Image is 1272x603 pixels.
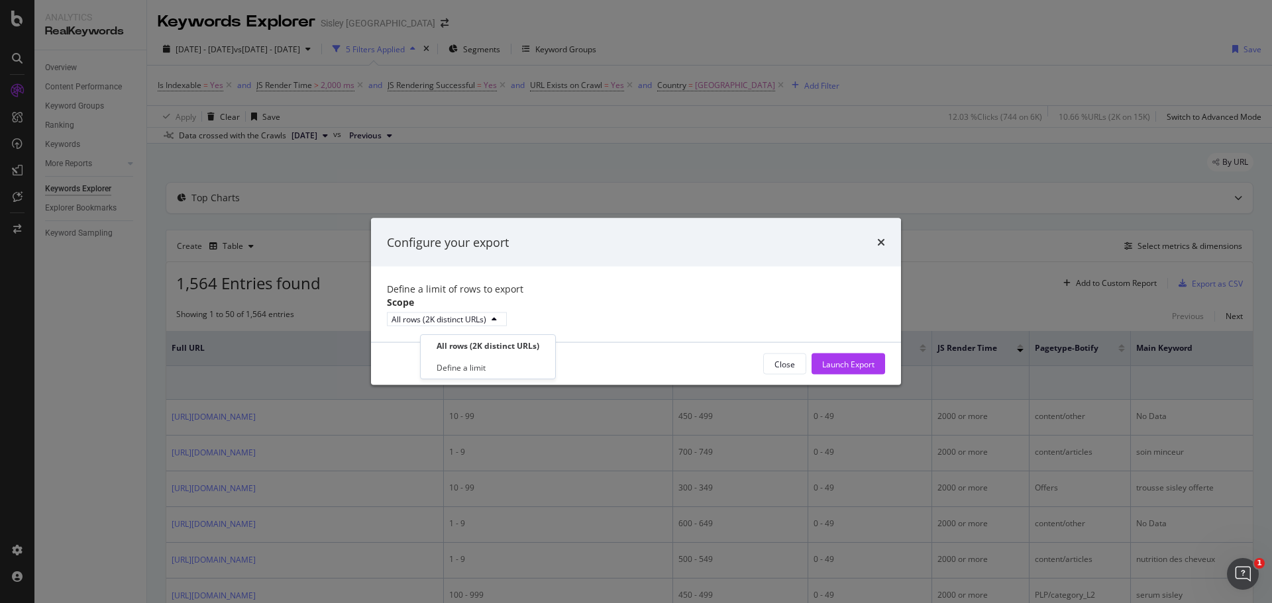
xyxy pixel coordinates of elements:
button: All rows (2K distinct URLs) [387,312,507,326]
button: Close [763,353,806,375]
div: Define a limit [437,362,486,373]
div: Define a limit of rows to export [387,283,885,296]
div: All rows (2K distinct URLs) [392,314,486,325]
div: All rows (2K distinct URLs) [437,340,539,351]
iframe: Intercom live chat [1227,558,1259,590]
label: Scope [387,296,414,309]
div: times [877,234,885,251]
div: Launch Export [822,358,874,369]
span: 1 [1254,558,1265,569]
div: Configure your export [387,234,509,251]
div: Close [774,358,795,369]
button: Launch Export [812,353,885,375]
div: modal [371,218,901,385]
